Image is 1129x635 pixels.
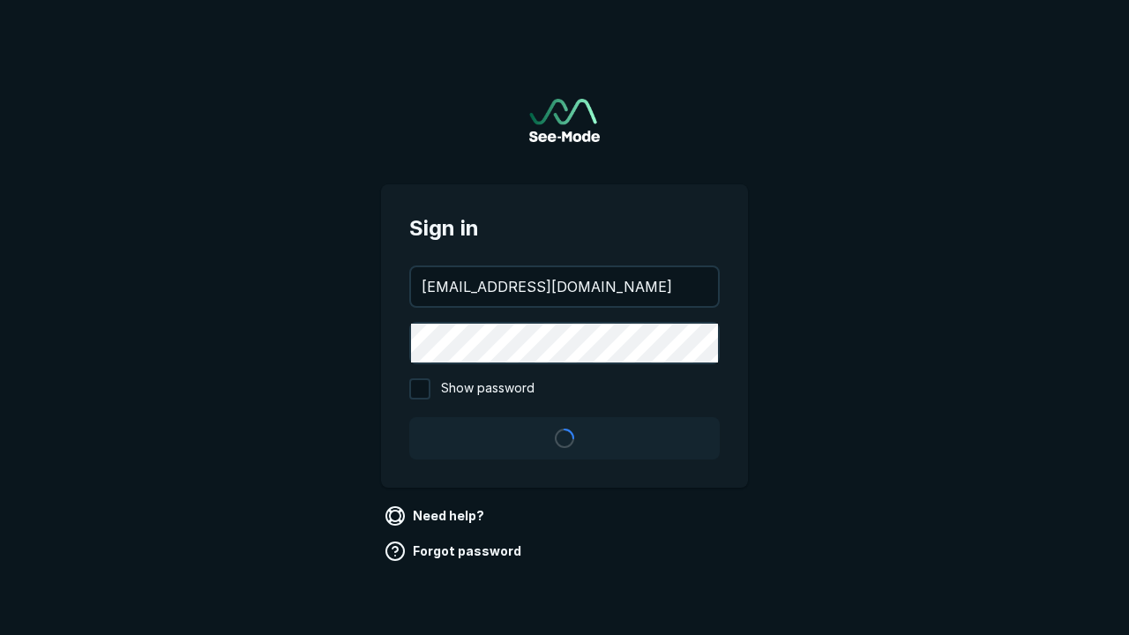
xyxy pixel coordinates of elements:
img: See-Mode Logo [529,99,600,142]
input: your@email.com [411,267,718,306]
a: Go to sign in [529,99,600,142]
span: Sign in [409,213,720,244]
a: Need help? [381,502,491,530]
span: Show password [441,378,535,400]
a: Forgot password [381,537,528,565]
